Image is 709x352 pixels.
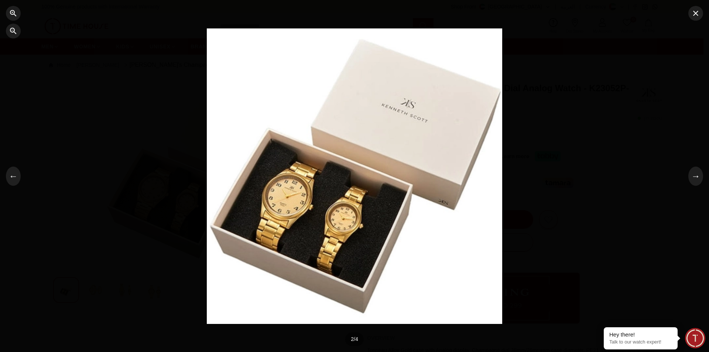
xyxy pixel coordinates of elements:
button: ← [6,167,21,186]
div: Hey there! [609,331,672,338]
p: Talk to our watch expert! [609,339,672,345]
div: Chat Widget [685,328,705,348]
div: 2 / 4 [345,332,364,346]
button: → [688,167,703,186]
